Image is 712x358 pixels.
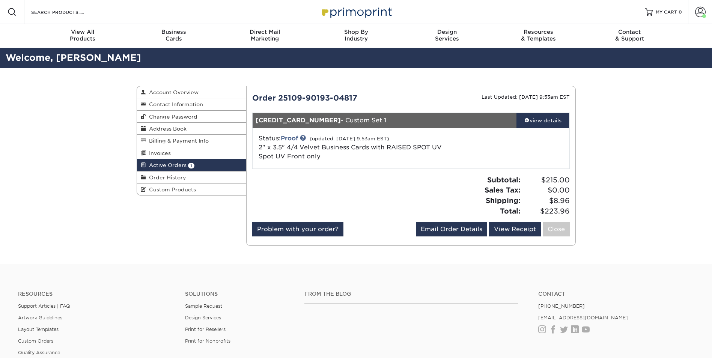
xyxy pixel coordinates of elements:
[523,185,570,196] span: $0.00
[402,24,493,48] a: DesignServices
[584,29,675,35] span: Contact
[18,326,59,332] a: Layout Templates
[543,222,570,236] a: Close
[18,291,174,297] h4: Resources
[37,29,128,42] div: Products
[310,29,402,42] div: Industry
[137,171,247,184] a: Order History
[416,222,487,236] a: Email Order Details
[146,101,203,107] span: Contact Information
[137,135,247,147] a: Billing & Payment Info
[146,126,187,132] span: Address Book
[30,8,104,17] input: SEARCH PRODUCTS.....
[137,111,247,123] a: Change Password
[679,9,682,15] span: 0
[128,29,219,35] span: Business
[538,315,628,320] a: [EMAIL_ADDRESS][DOMAIN_NAME]
[128,29,219,42] div: Cards
[538,291,694,297] a: Contact
[584,29,675,42] div: & Support
[137,184,247,195] a: Custom Products
[137,147,247,159] a: Invoices
[487,176,521,184] strong: Subtotal:
[146,138,209,144] span: Billing & Payment Info
[523,196,570,206] span: $8.96
[18,303,70,309] a: Support Articles | FAQ
[185,315,221,320] a: Design Services
[523,175,570,185] span: $215.00
[402,29,493,35] span: Design
[18,350,60,355] a: Quality Assurance
[146,89,199,95] span: Account Overview
[516,117,569,124] div: view details
[219,29,310,42] div: Marketing
[37,29,128,35] span: View All
[310,29,402,35] span: Shop By
[146,162,187,168] span: Active Orders
[18,315,62,320] a: Artwork Guidelines
[137,159,247,171] a: Active Orders 1
[188,163,194,168] span: 1
[256,117,341,124] strong: [CREDIT_CARD_NUMBER]
[493,29,584,42] div: & Templates
[516,113,569,128] a: view details
[281,135,298,142] a: Proof
[259,144,442,160] span: 2" x 3.5" 4/4 Velvet Business Cards with RAISED SPOT UV Spot UV Front only
[137,98,247,110] a: Contact Information
[185,326,226,332] a: Print for Resellers
[219,24,310,48] a: Direct MailMarketing
[185,338,230,344] a: Print for Nonprofits
[146,114,197,120] span: Change Password
[485,186,521,194] strong: Sales Tax:
[219,29,310,35] span: Direct Mail
[493,29,584,35] span: Resources
[486,196,521,205] strong: Shipping:
[37,24,128,48] a: View AllProducts
[523,206,570,217] span: $223.96
[493,24,584,48] a: Resources& Templates
[146,187,196,193] span: Custom Products
[247,92,411,104] div: Order 25109-90193-04817
[310,136,389,141] small: (updated: [DATE] 9:53am EST)
[482,94,570,100] small: Last Updated: [DATE] 9:53am EST
[185,291,293,297] h4: Solutions
[128,24,219,48] a: BusinessCards
[584,24,675,48] a: Contact& Support
[500,207,521,215] strong: Total:
[146,174,186,181] span: Order History
[489,222,541,236] a: View Receipt
[185,303,222,309] a: Sample Request
[319,4,394,20] img: Primoprint
[252,222,343,236] a: Problem with your order?
[253,134,464,161] div: Status:
[137,123,247,135] a: Address Book
[253,113,516,128] div: - Custom Set 1
[538,303,585,309] a: [PHONE_NUMBER]
[18,338,53,344] a: Custom Orders
[146,150,171,156] span: Invoices
[304,291,518,297] h4: From the Blog
[402,29,493,42] div: Services
[137,86,247,98] a: Account Overview
[656,9,677,15] span: MY CART
[310,24,402,48] a: Shop ByIndustry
